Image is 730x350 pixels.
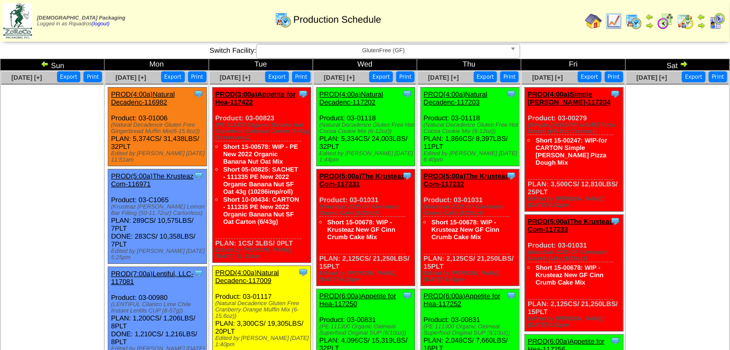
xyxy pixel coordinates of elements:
[111,301,207,314] div: (LENTIFUL Cilantro Lime Chile Instant Lentils CUP (8-57g))
[506,89,517,99] img: Tooltip
[424,122,519,135] div: (Natural Decadence Gluten Free Hot Cocoa Cookie Mix (6-12oz))
[709,71,727,82] button: Print
[223,166,298,195] a: Short 05-00825: SACHET - 111335 PE New 2022 Organic Banana Nut SF Oat 43g (10286imp/roll)
[474,71,498,82] button: Export
[324,74,354,81] a: [DATE] [+]
[369,71,393,82] button: Export
[432,219,500,241] a: Short 15-00678: WIP - Krusteaz New GF Cinn Crumb Cake Mix
[532,74,563,81] a: [DATE] [+]
[536,264,604,286] a: Short 15-00678: WIP - Krusteaz New GF Cinn Crumb Cake Mix
[424,324,519,336] div: (PE 111300 Organic Oatmeal Superfood Original SUP (6/10oz))
[320,292,396,308] a: PROD(6:00a)Appetite for Hea-117250
[41,60,49,68] img: arrowleft.gif
[313,59,417,71] td: Wed
[212,88,311,263] div: Product: 03-00823 PLAN: 1CS / 3LBS / 0PLT
[298,89,308,99] img: Tooltip
[37,15,125,21] span: [DEMOGRAPHIC_DATA] Packaging
[275,11,292,28] img: calendarprod.gif
[525,88,624,212] div: Product: 03-00279 PLAN: 3,500CS / 12,810LBS / 25PLT
[320,324,415,336] div: (PE 111300 Organic Oatmeal Superfood Original SUP (6/10oz))
[161,71,185,82] button: Export
[421,88,520,166] div: Product: 03-01118 PLAN: 1,866CS / 8,397LBS / 11PLT
[528,122,623,135] div: (Simple [PERSON_NAME] Pizza Dough (6/9.8oz Cartons))
[105,59,209,71] td: Mon
[645,13,654,21] img: arrowleft.gif
[680,60,688,68] img: arrowright.gif
[223,196,300,225] a: Short 10-00434: CARTON - 111335 PE New 2022 Organic Banana Nut SF Oat Carton (6/43g)
[91,21,109,27] a: (logout)
[402,89,413,99] img: Tooltip
[424,204,519,216] div: (Krusteaz 2025 GF Cinnamon Crumb Cake (8/20oz))
[506,171,517,181] img: Tooltip
[316,169,415,286] div: Product: 03-01031 PLAN: 2,125CS / 21,250LBS / 15PLT
[294,14,381,25] span: Production Schedule
[1,59,105,71] td: Sun
[12,74,42,81] a: [DATE] [+]
[610,336,621,346] img: Tooltip
[220,74,250,81] a: [DATE] [+]
[677,13,694,30] img: calendarinout.gif
[292,71,311,82] button: Print
[610,89,621,99] img: Tooltip
[216,300,311,319] div: (Natural Decadence Gluten Free Cranberry Orange Muffin Mix (6-15.6oz))
[402,290,413,301] img: Tooltip
[3,3,32,39] img: zoroco-logo-small.webp
[298,267,308,278] img: Tooltip
[111,204,207,216] div: (Krusteaz [PERSON_NAME] Lemon Bar Filling (50-11.72oz) Cartonless)
[193,268,204,279] img: Tooltip
[709,13,726,30] img: calendarcustomer.gif
[111,270,193,286] a: PROD(7:00a)Lentiful, LLC-117081
[578,71,602,82] button: Export
[37,15,125,27] span: Logged in as Rquadros
[536,137,607,166] a: Short 15-00247: WIP-for CARTON Simple [PERSON_NAME] Pizza Dough Mix
[320,172,405,188] a: PROD(5:00a)The Krusteaz Com-117231
[108,88,207,166] div: Product: 03-01006 PLAN: 5,374CS / 31,438LBS / 32PLT
[637,74,667,81] a: [DATE] [+]
[111,150,207,163] div: Edited by [PERSON_NAME] [DATE] 11:51am
[111,248,207,261] div: Edited by [PERSON_NAME] [DATE] 5:25pm
[402,171,413,181] img: Tooltip
[528,249,623,262] div: (Krusteaz 2025 GF Cinnamon Crumb Cake (8/20oz))
[261,44,506,57] span: GlutenFree (GF)
[111,172,193,188] a: PROD(5:00a)The Krusteaz Com-116971
[428,74,459,81] a: [DATE] [+]
[682,71,706,82] button: Export
[610,216,621,226] img: Tooltip
[223,143,298,165] a: Short 15-00578: WIP - PE New 2022 Organic Banana Nut Oat Mix
[605,71,623,82] button: Print
[320,270,415,283] div: Edited by [PERSON_NAME] [DATE] 6:38pm
[424,90,488,106] a: PROD(4:00a)Natural Decadenc-117203
[188,71,207,82] button: Print
[645,21,654,30] img: arrowright.gif
[111,90,175,106] a: PROD(4:00a)Natural Decadenc-116982
[209,59,313,71] td: Tue
[111,122,207,135] div: (Natural Decadence Gluten Free Gingerbread Muffin Mix(6-15.6oz))
[193,171,204,181] img: Tooltip
[216,269,279,285] a: PROD(4:00a)Natural Decadenc-117009
[657,13,674,30] img: calendarblend.gif
[521,59,625,71] td: Fri
[320,122,415,135] div: (Natural Decadence Gluten Free Hot Cocoa Cookie Mix (6-12oz))
[528,316,623,328] div: Edited by [PERSON_NAME] [DATE] 6:50pm
[327,219,396,241] a: Short 15-00678: WIP - Krusteaz New GF Cinn Crumb Cake Mix
[625,13,642,30] img: calendarprod.gif
[57,71,81,82] button: Export
[193,89,204,99] img: Tooltip
[265,71,289,82] button: Export
[116,74,146,81] a: [DATE] [+]
[417,59,521,71] td: Thu
[697,21,706,30] img: arrowright.gif
[525,215,624,332] div: Product: 03-01031 PLAN: 2,125CS / 21,250LBS / 15PLT
[216,122,311,141] div: (PE 111335 Organic Banana Nut Superfood Oatmeal Carton (6-43g)(6crtn/case))
[605,13,622,30] img: line_graph.gif
[320,150,415,163] div: Edited by [PERSON_NAME] [DATE] 1:44pm
[424,150,519,163] div: Edited by [PERSON_NAME] [DATE] 6:40pm
[108,169,207,264] div: Product: 03-C1065 PLAN: 289CS / 10,575LBS / 7PLT DONE: 283CS / 10,358LBS / 7PLT
[506,290,517,301] img: Tooltip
